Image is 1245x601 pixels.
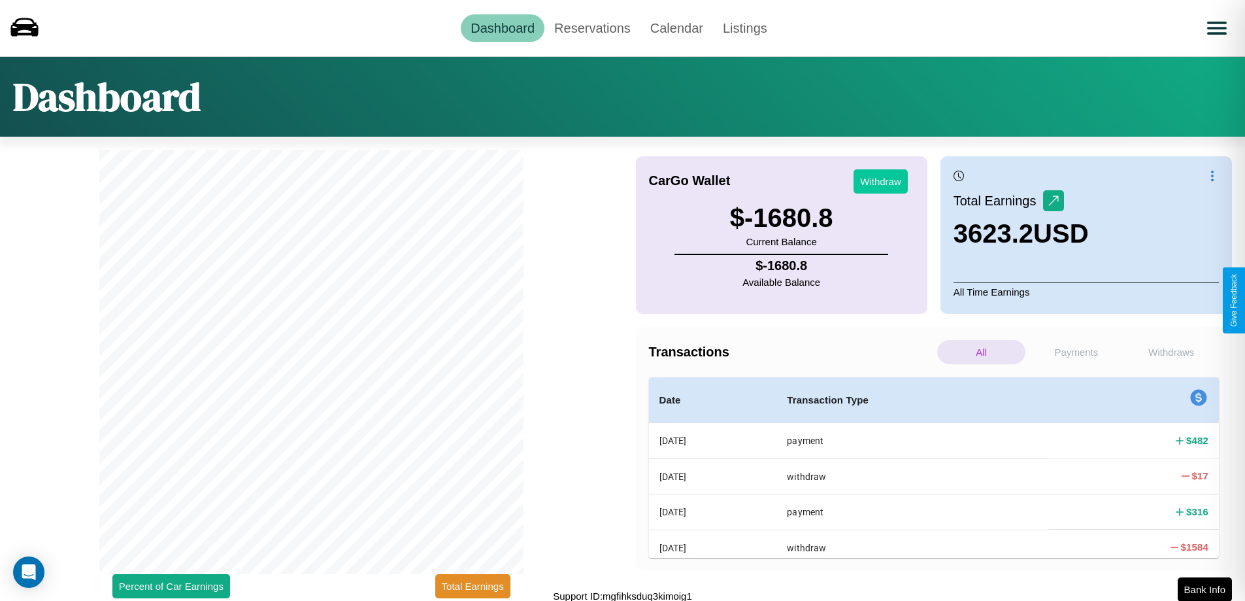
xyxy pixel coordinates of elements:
th: withdraw [776,458,1048,494]
button: Total Earnings [435,574,510,598]
h4: CarGo Wallet [649,173,731,188]
h4: Transaction Type [787,392,1037,408]
h3: 3623.2 USD [954,219,1089,249]
h4: $ 316 [1186,505,1208,519]
a: Calendar [640,14,713,42]
p: Withdraws [1127,340,1216,364]
button: Open menu [1199,10,1235,46]
th: [DATE] [649,458,777,494]
h3: $ -1680.8 [730,203,833,233]
th: [DATE] [649,530,777,565]
h1: Dashboard [13,70,201,124]
p: Total Earnings [954,189,1043,213]
p: All [937,340,1025,364]
p: Current Balance [730,233,833,250]
a: Dashboard [461,14,544,42]
th: [DATE] [649,423,777,459]
h4: $ 17 [1192,469,1209,483]
button: Percent of Car Earnings [112,574,230,598]
p: All Time Earnings [954,283,1219,301]
h4: Transactions [649,345,934,360]
p: Payments [1032,340,1120,364]
p: Available Balance [742,273,820,291]
button: Withdraw [854,169,908,194]
th: payment [776,494,1048,530]
h4: Date [659,392,767,408]
div: Give Feedback [1229,274,1238,327]
h4: $ -1680.8 [742,258,820,273]
th: [DATE] [649,494,777,530]
h4: $ 482 [1186,434,1208,447]
a: Reservations [544,14,640,42]
h4: $ 1584 [1181,540,1208,554]
th: payment [776,423,1048,459]
a: Listings [713,14,777,42]
th: withdraw [776,530,1048,565]
div: Open Intercom Messenger [13,557,44,588]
